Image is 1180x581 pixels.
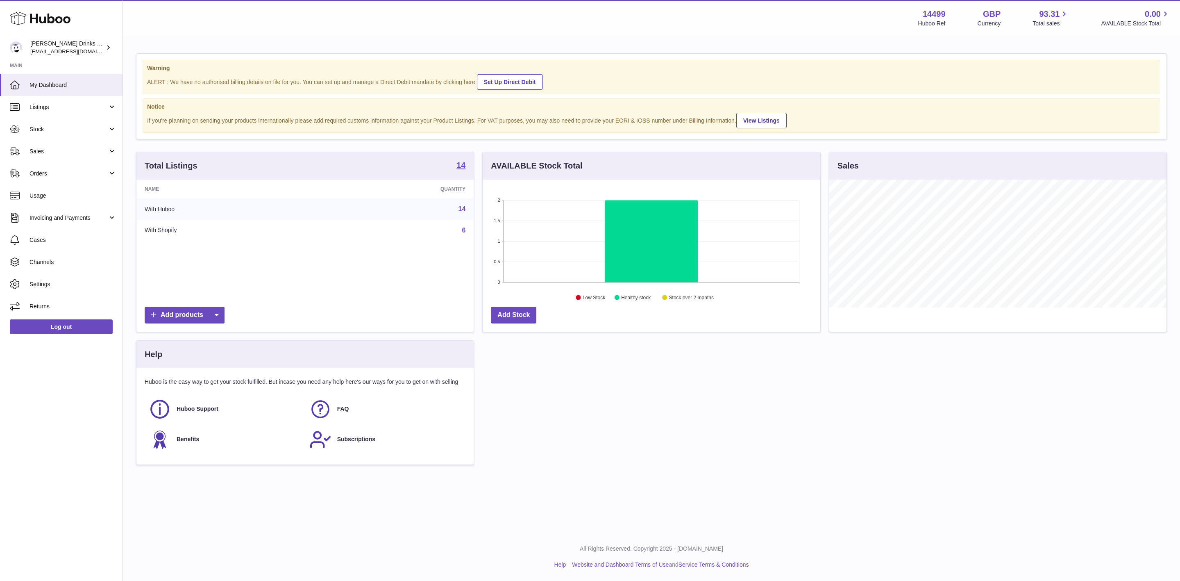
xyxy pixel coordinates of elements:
[29,303,116,310] span: Returns
[29,148,108,155] span: Sales
[983,9,1001,20] strong: GBP
[498,198,500,203] text: 2
[572,561,669,568] a: Website and Dashboard Terms of Use
[837,160,859,171] h3: Sales
[147,64,1156,72] strong: Warning
[1101,20,1170,27] span: AVAILABLE Stock Total
[129,545,1173,553] p: All Rights Reserved. Copyright 2025 - [DOMAIN_NAME]
[1145,9,1161,20] span: 0.00
[494,218,500,223] text: 1.5
[678,561,749,568] a: Service Terms & Conditions
[177,435,199,443] span: Benefits
[1101,9,1170,27] a: 0.00 AVAILABLE Stock Total
[177,405,218,413] span: Huboo Support
[978,20,1001,27] div: Currency
[309,398,462,420] a: FAQ
[29,125,108,133] span: Stock
[10,41,22,54] img: internalAdmin-14499@internal.huboo.com
[337,405,349,413] span: FAQ
[29,170,108,178] span: Orders
[498,280,500,285] text: 0
[1039,9,1060,20] span: 93.31
[622,295,651,301] text: Healthy stock
[136,180,318,198] th: Name
[462,227,465,234] a: 6
[29,103,108,111] span: Listings
[583,295,606,301] text: Low Stock
[29,81,116,89] span: My Dashboard
[147,73,1156,90] div: ALERT : We have no authorised billing details on file for you. You can set up and manage a Direct...
[669,295,714,301] text: Stock over 2 months
[149,398,301,420] a: Huboo Support
[29,214,108,222] span: Invoicing and Payments
[456,161,465,169] strong: 14
[491,160,582,171] h3: AVAILABLE Stock Total
[1032,20,1069,27] span: Total sales
[145,160,197,171] h3: Total Listings
[458,205,466,212] a: 14
[10,319,113,334] a: Log out
[149,428,301,451] a: Benefits
[147,112,1156,128] div: If you're planning on sending your products internationally please add required customs informati...
[456,161,465,171] a: 14
[318,180,474,198] th: Quantity
[923,9,946,20] strong: 14499
[145,349,162,360] h3: Help
[918,20,946,27] div: Huboo Ref
[498,239,500,244] text: 1
[29,192,116,200] span: Usage
[337,435,375,443] span: Subscriptions
[477,74,543,90] a: Set Up Direct Debit
[145,378,465,386] p: Huboo is the easy way to get your stock fulfilled. But incase you need any help here's our ways f...
[30,40,104,55] div: [PERSON_NAME] Drinks LTD (t/a Zooz)
[145,307,225,324] a: Add products
[554,561,566,568] a: Help
[569,561,749,569] li: and
[494,259,500,264] text: 0.5
[1032,9,1069,27] a: 93.31 Total sales
[30,48,120,55] span: [EMAIL_ADDRESS][DOMAIN_NAME]
[29,236,116,244] span: Cases
[136,220,318,241] td: With Shopify
[736,113,787,128] a: View Listings
[309,428,462,451] a: Subscriptions
[136,198,318,220] td: With Huboo
[29,280,116,288] span: Settings
[147,103,1156,111] strong: Notice
[29,258,116,266] span: Channels
[491,307,536,324] a: Add Stock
